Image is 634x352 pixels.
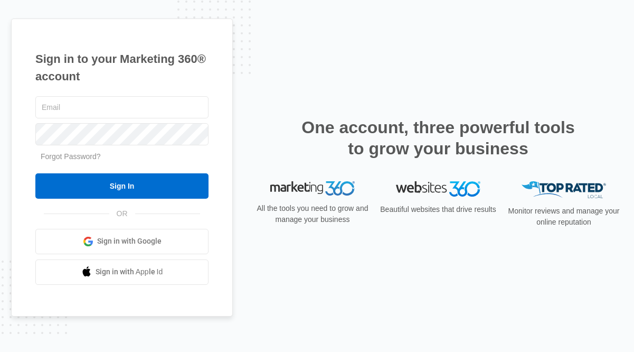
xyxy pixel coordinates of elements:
[96,266,163,277] span: Sign in with Apple Id
[396,181,480,197] img: Websites 360
[35,96,209,118] input: Email
[35,260,209,285] a: Sign in with Apple Id
[298,117,578,159] h2: One account, three powerful tools to grow your business
[270,181,355,196] img: Marketing 360
[35,50,209,85] h1: Sign in to your Marketing 360® account
[35,173,209,199] input: Sign In
[97,236,162,247] span: Sign in with Google
[41,152,101,161] a: Forgot Password?
[109,208,135,219] span: OR
[379,204,497,215] p: Beautiful websites that drive results
[35,229,209,254] a: Sign in with Google
[505,206,623,228] p: Monitor reviews and manage your online reputation
[522,181,606,199] img: Top Rated Local
[253,203,372,225] p: All the tools you need to grow and manage your business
